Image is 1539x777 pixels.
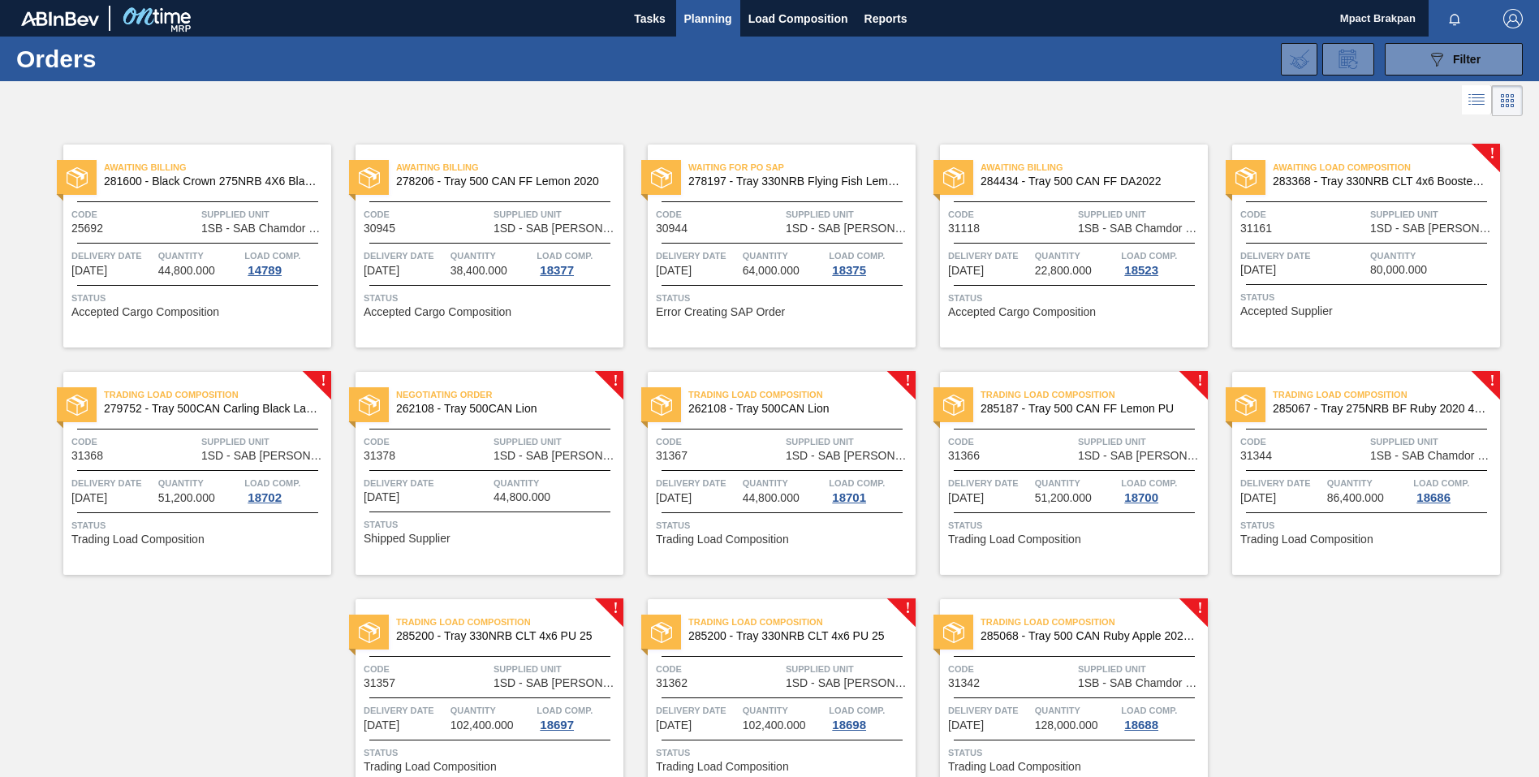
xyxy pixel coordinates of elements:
div: Import Order Negotiation [1281,43,1317,76]
span: Code [656,206,782,222]
span: Supplied Unit [494,434,619,450]
span: Filter [1453,53,1481,66]
span: Status [364,745,619,761]
span: Code [948,206,1074,222]
img: Logout [1503,9,1523,28]
a: !statusAwaiting Load Composition283368 - Tray 330NRB CLT 4x6 Booster 1 V2Code31161Supplied Unit1S... [1208,145,1500,347]
span: 285187 - Tray 500 CAN FF Lemon PU [981,403,1195,415]
span: Quantity [743,702,826,719]
span: 1SD - SAB Rosslyn Brewery [494,450,619,462]
a: Load Comp.18375 [829,248,912,277]
span: Planning [684,9,732,28]
span: Load Comp. [537,702,593,719]
span: Awaiting Load Composition [1273,159,1500,175]
div: Order Review Request [1322,43,1374,76]
span: Code [1240,434,1366,450]
span: Load Comp. [1121,702,1177,719]
img: status [943,167,964,188]
span: 31378 [364,450,395,462]
span: 44,800.000 [494,491,550,503]
span: Load Comp. [829,475,885,491]
span: 1SD - SAB Rosslyn Brewery [494,222,619,235]
span: Code [364,661,489,677]
span: Reports [864,9,907,28]
img: status [67,395,88,416]
span: Load Comp. [537,248,593,264]
span: Supplied Unit [786,661,912,677]
span: Delivery Date [1240,248,1366,264]
img: status [651,395,672,416]
span: Load Comp. [1413,475,1469,491]
img: TNhmsLtSVTkK8tSr43FrP2fwEKptu5GPRR3wAAAABJRU5ErkJggg== [21,11,99,26]
span: Status [948,517,1204,533]
span: 38,400.000 [450,265,507,277]
span: Supplied Unit [1370,434,1496,450]
span: Status [71,290,327,306]
span: 09/05/2025 [656,492,692,504]
span: Supplied Unit [494,206,619,222]
div: 18688 [1121,719,1162,732]
span: 102,400.000 [743,719,806,732]
span: Quantity [450,248,533,264]
span: Load Comp. [829,702,885,719]
span: Code [948,661,1074,677]
span: 08/31/2025 [1240,264,1276,276]
span: Negotiating Order [396,386,623,403]
a: Load Comp.18698 [829,702,912,732]
span: Delivery Date [656,475,739,491]
span: 31368 [71,450,103,462]
span: 09/05/2025 [71,492,107,504]
span: Accepted Cargo Composition [71,306,219,318]
a: Load Comp.18701 [829,475,912,504]
span: Load Comp. [244,475,300,491]
span: 262108 - Tray 500CAN Lion [396,403,610,415]
span: Code [948,434,1074,450]
span: Trading Load Composition [688,614,916,630]
div: 18377 [537,264,577,277]
span: 279752 - Tray 500CAN Carling Black Label R [104,403,318,415]
span: 1SD - SAB Rosslyn Brewery [201,450,327,462]
img: status [943,622,964,643]
span: 09/05/2025 [1240,492,1276,504]
div: 18698 [829,719,869,732]
a: !statusNegotiating Order262108 - Tray 500CAN LionCode31378Supplied Unit1SD - SAB [PERSON_NAME]Del... [331,372,623,575]
button: Filter [1385,43,1523,76]
span: Quantity [158,248,241,264]
span: 31161 [1240,222,1272,235]
span: Status [1240,289,1496,305]
img: status [359,395,380,416]
span: Quantity [1035,475,1118,491]
span: Status [948,290,1204,306]
span: 285068 - Tray 500 CAN Ruby Apple 2020 4x6 PU [981,630,1195,642]
span: Accepted Cargo Composition [364,306,511,318]
span: 86,400.000 [1327,492,1384,504]
span: Delivery Date [364,248,446,264]
span: 1SD - SAB Rosslyn Brewery [786,222,912,235]
img: status [651,622,672,643]
span: 285200 - Tray 330NRB CLT 4x6 PU 25 [688,630,903,642]
span: 30944 [656,222,688,235]
span: Quantity [1035,248,1118,264]
span: Trading Load Composition [71,533,205,546]
span: Code [1240,206,1366,222]
a: !statusTrading Load Composition285187 - Tray 500 CAN FF Lemon PUCode31366Supplied Unit1SD - SAB [... [916,372,1208,575]
a: Load Comp.18377 [537,248,619,277]
span: Status [1240,517,1496,533]
span: 22,800.000 [1035,265,1092,277]
span: Error Creating SAP Order [656,306,785,318]
span: Status [656,290,912,306]
span: 09/05/2025 [948,492,984,504]
span: Code [364,434,489,450]
span: Supplied Unit [1078,661,1204,677]
div: List Vision [1462,85,1492,116]
span: Trading Load Composition [948,533,1081,546]
span: Delivery Date [948,702,1031,719]
span: Accepted Supplier [1240,305,1333,317]
span: 31344 [1240,450,1272,462]
span: Quantity [1035,702,1118,719]
span: Quantity [494,475,619,491]
span: Code [71,206,197,222]
div: 18375 [829,264,869,277]
img: status [1235,395,1257,416]
span: Delivery Date [948,475,1031,491]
